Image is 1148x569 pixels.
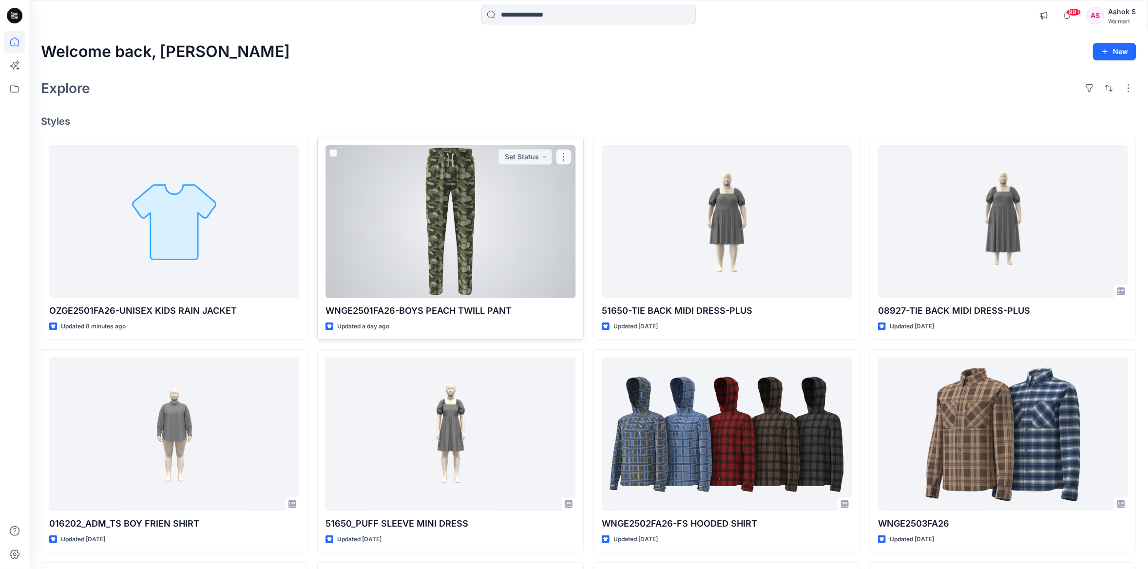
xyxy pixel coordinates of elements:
span: 99+ [1067,8,1081,16]
p: WNGE2502FA26-FS HOODED SHIRT [602,517,852,531]
p: Updated [DATE] [337,534,382,545]
p: Updated 8 minutes ago [61,322,126,332]
h2: Welcome back, [PERSON_NAME] [41,43,290,61]
button: New [1093,43,1136,60]
h2: Explore [41,80,90,96]
p: 016202_ADM_TS BOY FRIEN SHIRT [49,517,299,531]
div: Ashok S [1108,6,1136,18]
p: 08927-TIE BACK MIDI DRESS-PLUS [878,304,1128,318]
a: WNGE2503FA26 [878,358,1128,511]
a: 08927-TIE BACK MIDI DRESS-PLUS [878,145,1128,298]
a: 016202_ADM_TS BOY FRIEN SHIRT [49,358,299,511]
p: Updated [DATE] [890,534,934,545]
a: WNGE2501FA26-BOYS PEACH TWILL PANT [325,145,575,298]
p: WNGE2503FA26 [878,517,1128,531]
p: Updated [DATE] [890,322,934,332]
p: Updated [DATE] [613,534,658,545]
a: 51650_PUFF SLEEVE MINI DRESS [325,358,575,511]
p: Updated a day ago [337,322,389,332]
p: WNGE2501FA26-BOYS PEACH TWILL PANT [325,304,575,318]
div: Walmart [1108,18,1136,25]
a: 51650-TIE BACK MIDI DRESS-PLUS [602,145,852,298]
div: AS [1087,7,1104,24]
p: OZGE2501FA26-UNISEX KIDS RAIN JACKET [49,304,299,318]
h4: Styles [41,115,1136,127]
a: OZGE2501FA26-UNISEX KIDS RAIN JACKET [49,145,299,298]
p: Updated [DATE] [61,534,105,545]
p: 51650-TIE BACK MIDI DRESS-PLUS [602,304,852,318]
p: 51650_PUFF SLEEVE MINI DRESS [325,517,575,531]
a: WNGE2502FA26-FS HOODED SHIRT [602,358,852,511]
p: Updated [DATE] [613,322,658,332]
